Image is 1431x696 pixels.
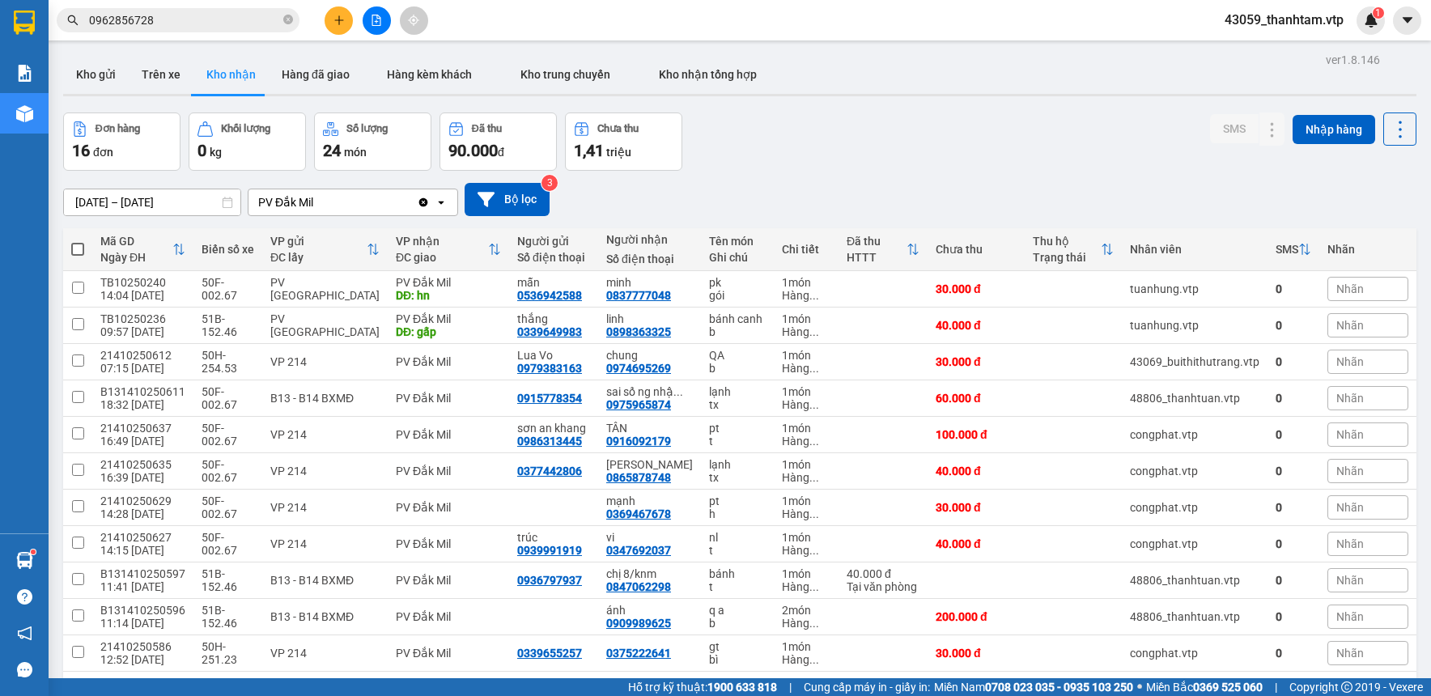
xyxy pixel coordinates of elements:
div: Tại văn phòng [847,580,919,593]
button: plus [325,6,353,35]
div: lạnh [709,458,766,471]
span: ⚪️ [1137,684,1142,690]
span: Nhãn [1336,574,1364,587]
button: Số lượng24món [314,112,431,171]
div: 0369467678 [606,507,671,520]
span: close-circle [283,13,293,28]
div: 0909989625 [606,617,671,630]
div: ver 1.8.146 [1326,51,1380,69]
strong: 1900 633 818 [707,681,777,694]
div: 0 [1276,319,1311,332]
span: Nhãn [1336,610,1364,623]
div: Nhãn [1327,243,1408,256]
div: Hàng thông thường [782,653,830,666]
img: warehouse-icon [16,552,33,569]
div: Hàng thông thường [782,325,830,338]
div: 0 [1276,465,1311,477]
div: VP 214 [270,647,380,660]
sup: 3 [541,175,558,191]
div: Tên món [709,235,766,248]
span: ... [809,653,819,666]
div: 48806_thanhtuan.vtp [1130,610,1259,623]
div: mạnh [606,494,693,507]
div: Khối lượng [221,123,270,134]
div: gt [709,640,766,653]
div: Đã thu [472,123,502,134]
strong: 0369 525 060 [1193,681,1263,694]
div: 30.000 đ [936,647,1017,660]
span: 16 [72,141,90,160]
sup: 1 [31,550,36,554]
div: bánh [709,567,766,580]
span: ... [809,362,819,375]
div: b [709,617,766,630]
div: t [709,435,766,448]
div: t [709,580,766,593]
div: 0975965874 [606,398,671,411]
span: copyright [1341,681,1352,693]
div: 30.000 đ [936,501,1017,514]
div: VP 214 [270,355,380,368]
div: 11:14 [DATE] [100,617,185,630]
span: 1 [1375,7,1381,19]
span: ... [809,289,819,302]
span: ... [809,325,819,338]
div: 200.000 đ [936,610,1017,623]
div: 51B-152.46 [202,604,254,630]
button: Nhập hàng [1293,115,1375,144]
span: plus [333,15,345,26]
div: minh [606,276,693,289]
span: Kho nhận tổng hợp [659,68,757,81]
span: ... [809,507,819,520]
div: 40.000 đ [936,537,1017,550]
div: 21410250635 [100,458,185,471]
div: Chưa thu [936,243,1017,256]
div: t [709,544,766,557]
div: sơn an khang [517,422,590,435]
span: ... [809,544,819,557]
div: PV Đắk Mil [396,392,501,405]
div: 21410250612 [100,349,185,362]
div: pk [709,276,766,289]
div: congphat.vtp [1130,428,1259,441]
div: VP 214 [270,428,380,441]
span: Kho trung chuyển [520,68,610,81]
div: PV [GEOGRAPHIC_DATA] [270,276,380,302]
div: 50H-254.53 [202,349,254,375]
div: Người gửi [517,235,590,248]
div: thắng [517,312,590,325]
div: 0936797937 [517,574,582,587]
div: 21410250637 [100,422,185,435]
div: 0 [1276,610,1311,623]
div: 30.000 đ [936,355,1017,368]
div: 50F-002.67 [202,422,254,448]
div: vi [606,531,693,544]
div: Hàng thông thường [782,289,830,302]
span: Nhãn [1336,537,1364,550]
div: 0 [1276,574,1311,587]
div: VP 214 [270,465,380,477]
span: file-add [371,15,382,26]
div: 51B-152.46 [202,567,254,593]
div: 1 món [782,640,830,653]
div: ánh [606,604,693,617]
div: 16:39 [DATE] [100,471,185,484]
div: B131410250611 [100,385,185,398]
div: 0939991919 [517,544,582,557]
div: Số điện thoại [606,253,693,265]
div: 0 [1276,647,1311,660]
th: Toggle SortBy [1025,228,1122,271]
span: 24 [323,141,341,160]
span: ... [809,435,819,448]
div: bì [709,653,766,666]
th: Toggle SortBy [262,228,388,271]
div: Đã thu [847,235,907,248]
button: Khối lượng0kg [189,112,306,171]
div: 40.000 đ [847,567,919,580]
div: VP nhận [396,235,488,248]
span: ... [809,471,819,484]
div: VP 214 [270,537,380,550]
div: trúc [517,531,590,544]
div: Hàng thông thường [782,544,830,557]
div: 18:32 [DATE] [100,398,185,411]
